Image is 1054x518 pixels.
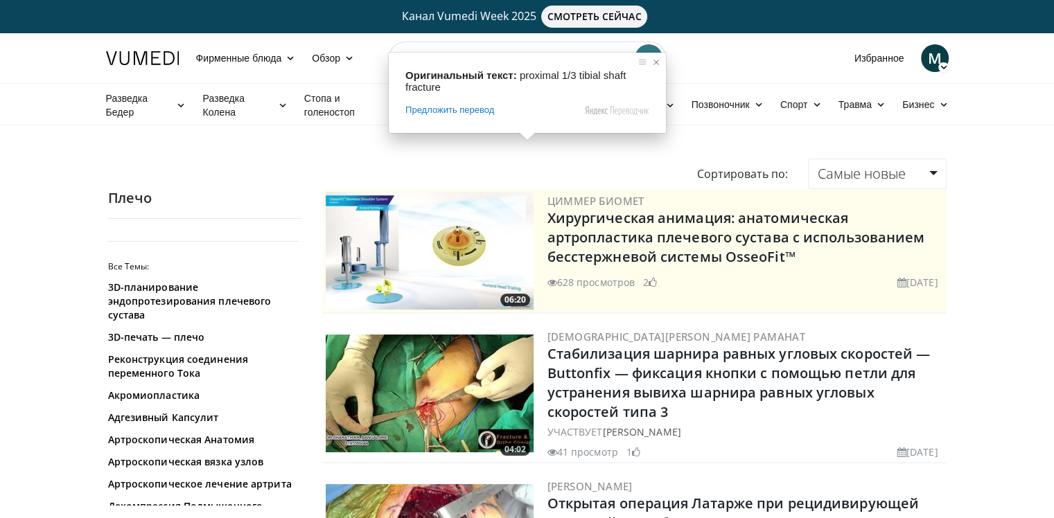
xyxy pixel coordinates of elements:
[830,91,895,118] a: Травма
[202,91,273,119] ya-tr-span: Разведка Колена
[108,330,295,344] a: 3D-печать — плечо
[296,91,408,119] a: Стопа и голеностоп
[846,44,913,72] a: Избранное
[108,188,152,207] ya-tr-span: Плечо
[902,98,934,111] ya-tr-span: Бизнес
[602,425,680,438] a: [PERSON_NAME]
[808,159,946,189] a: Самые новые
[547,330,806,343] a: [DEMOGRAPHIC_DATA][PERSON_NAME] Раманат
[547,10,641,24] ya-tr-span: СМОТРЕТЬ СЕЙЧАС
[500,294,530,306] span: 06:20
[108,388,200,402] ya-tr-span: Акромиопластика
[405,104,494,116] span: Предложить перевод
[854,51,904,65] ya-tr-span: Избранное
[108,433,295,447] a: Артроскопическая Анатомия
[108,455,264,469] ya-tr-span: Артроскопическая вязка узлов
[326,192,534,310] a: 06:20
[405,69,517,81] span: Оригинальный текст:
[108,433,255,447] ya-tr-span: Артроскопическая Анатомия
[906,445,938,458] ya-tr-span: [DATE]
[188,44,304,72] a: Фирменные блюда
[547,479,633,493] a: [PERSON_NAME]
[906,276,938,289] ya-tr-span: [DATE]
[108,388,295,402] a: Акромиопластика
[108,477,292,491] ya-tr-span: Артроскопическое лечение артрита
[304,91,386,119] ya-tr-span: Стопа и голеностоп
[108,411,295,425] a: Адгезивный Капсулит
[547,194,644,208] a: Циммер Биомет
[312,51,340,65] ya-tr-span: Обзор
[401,8,536,24] ya-tr-span: Канал Vumedi Week 2025
[389,42,666,75] input: Поиск тем, выступлений
[626,445,640,459] li: 1
[106,51,179,65] img: Логотип VuMedi
[326,334,534,452] img: c2f644dc-a967-485d-903d-283ce6bc3929.300x170_q85_crop-smart_upscale.jpg
[780,98,808,111] ya-tr-span: Спорт
[696,166,787,182] ya-tr-span: Сортировать по:
[838,98,872,111] ya-tr-span: Травма
[108,455,295,469] a: Артроскопическая вязка узлов
[927,48,941,68] ya-tr-span: M
[405,69,629,93] span: proximal 1/3 tibial shaft fracture
[557,445,618,458] ya-tr-span: 41 просмотр
[683,91,772,118] a: Позвоночник
[108,6,947,28] a: Канал Vumedi Week 2025СМОТРЕТЬ СЕЙЧАС
[772,91,830,118] a: Спорт
[547,344,931,421] a: Стабилизация шарнира равных угловых скоростей — Buttonfix — фиксация кнопки с помощью петли для у...
[643,275,657,289] li: 2
[108,411,219,425] ya-tr-span: Адгезивный Капсулит
[106,91,173,119] ya-tr-span: Разведка Бедер
[98,91,195,119] a: Разведка Бедер
[547,208,925,266] a: Хирургическая анимация: анатомическая артропластика плечевого сустава с использованием бесстержне...
[326,334,534,452] a: 04:02
[894,91,956,118] a: Бизнес
[326,192,534,310] img: 84e7f812-2061-4fff-86f6-cdff29f66ef4.300x170_q85_crop-smart_upscale.jpg
[108,477,295,491] a: Артроскопическое лечение артрита
[547,425,603,438] ya-tr-span: УЧАСТВУЕТ
[196,51,282,65] ya-tr-span: Фирменные блюда
[108,352,295,380] a: Реконструкция соединения переменного Тока
[194,91,295,119] a: Разведка Колена
[817,164,905,183] ya-tr-span: Самые новые
[500,443,530,456] span: 04:02
[108,280,295,322] a: 3D-планирование эндопротезирования плечевого сустава
[692,98,750,111] ya-tr-span: Позвоночник
[108,330,205,344] ya-tr-span: 3D-печать — плечо
[108,260,150,272] ya-tr-span: Все Темы:
[557,276,635,289] ya-tr-span: 628 просмотров
[304,44,362,72] a: Обзор
[921,44,949,72] a: M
